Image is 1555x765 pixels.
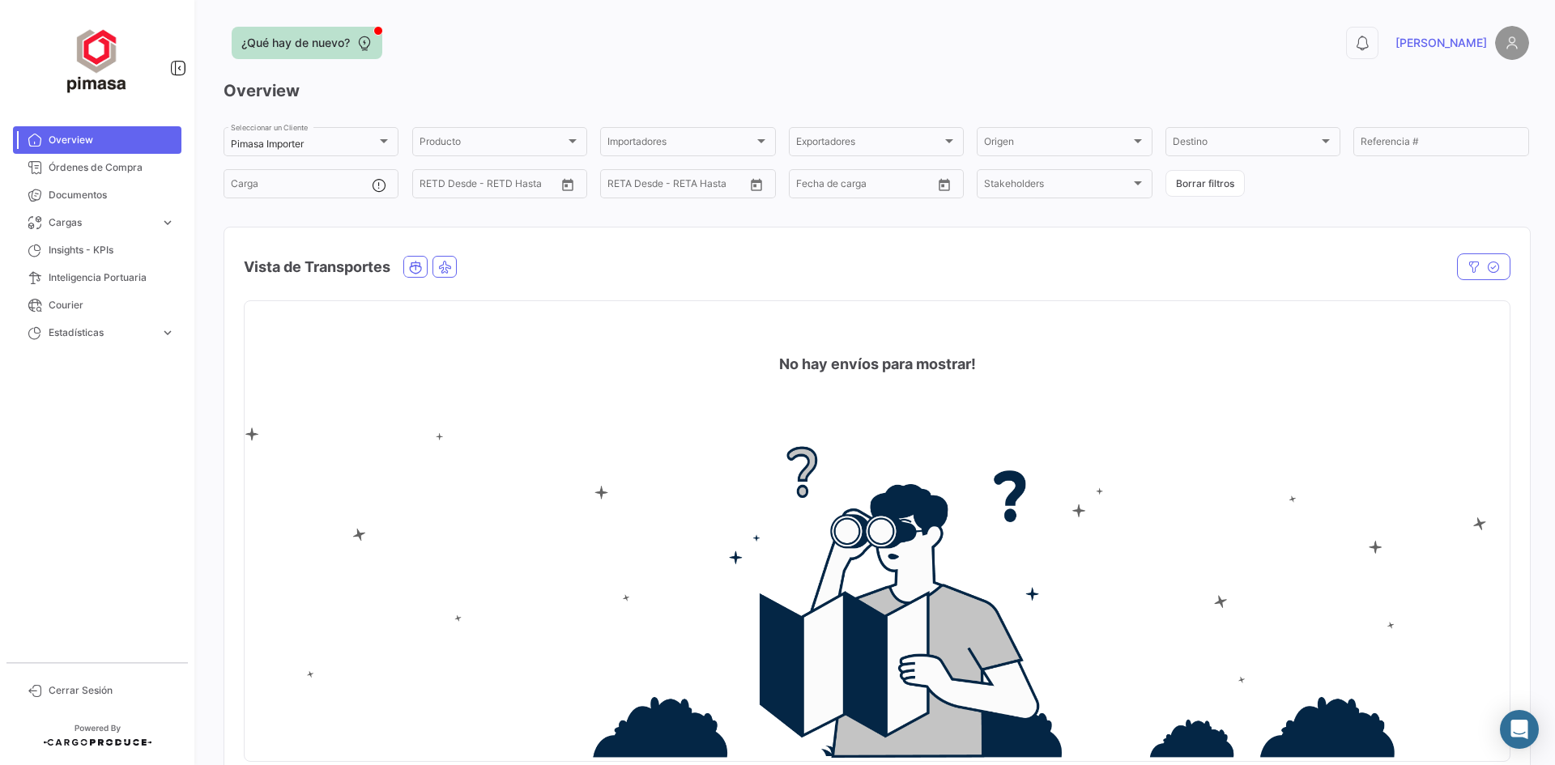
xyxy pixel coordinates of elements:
a: Inteligencia Portuaria [13,264,181,291]
div: Abrir Intercom Messenger [1500,710,1539,749]
span: Courier [49,298,175,312]
span: Exportadores [796,138,942,150]
span: Órdenes de Compra [49,160,175,175]
button: Ocean [404,257,427,277]
span: expand_more [160,325,175,340]
button: Air [433,257,456,277]
input: Hasta [648,181,713,192]
h4: No hay envíos para mostrar! [779,353,976,376]
a: Overview [13,126,181,154]
span: Inteligencia Portuaria [49,270,175,285]
button: Open calendar [932,172,956,197]
span: Cerrar Sesión [49,683,175,698]
input: Hasta [460,181,525,192]
span: Destino [1173,138,1319,150]
span: Producto [420,138,565,150]
button: Open calendar [744,172,769,197]
span: Documentos [49,188,175,202]
img: placeholder-user.png [1495,26,1529,60]
span: Stakeholders [984,181,1130,192]
span: Insights - KPIs [49,243,175,257]
span: Overview [49,133,175,147]
a: Órdenes de Compra [13,154,181,181]
span: Origen [984,138,1130,150]
button: Open calendar [556,172,580,197]
button: ¿Qué hay de nuevo? [232,27,382,59]
span: [PERSON_NAME] [1395,35,1487,51]
input: Hasta [837,181,901,192]
input: Desde [607,181,637,192]
span: ¿Qué hay de nuevo? [241,35,350,51]
span: expand_more [160,215,175,230]
a: Courier [13,291,181,319]
img: no-info.png [245,427,1510,759]
mat-select-trigger: Pimasa Importer [231,138,304,150]
img: ff117959-d04a-4809-8d46-49844dc85631.png [57,19,138,100]
h3: Overview [224,79,1529,102]
span: Estadísticas [49,325,154,340]
span: Cargas [49,215,154,230]
a: Insights - KPIs [13,236,181,264]
a: Documentos [13,181,181,209]
h4: Vista de Transportes [244,256,390,278]
span: Importadores [607,138,753,150]
button: Borrar filtros [1165,170,1245,197]
input: Desde [420,181,449,192]
input: Desde [796,181,825,192]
